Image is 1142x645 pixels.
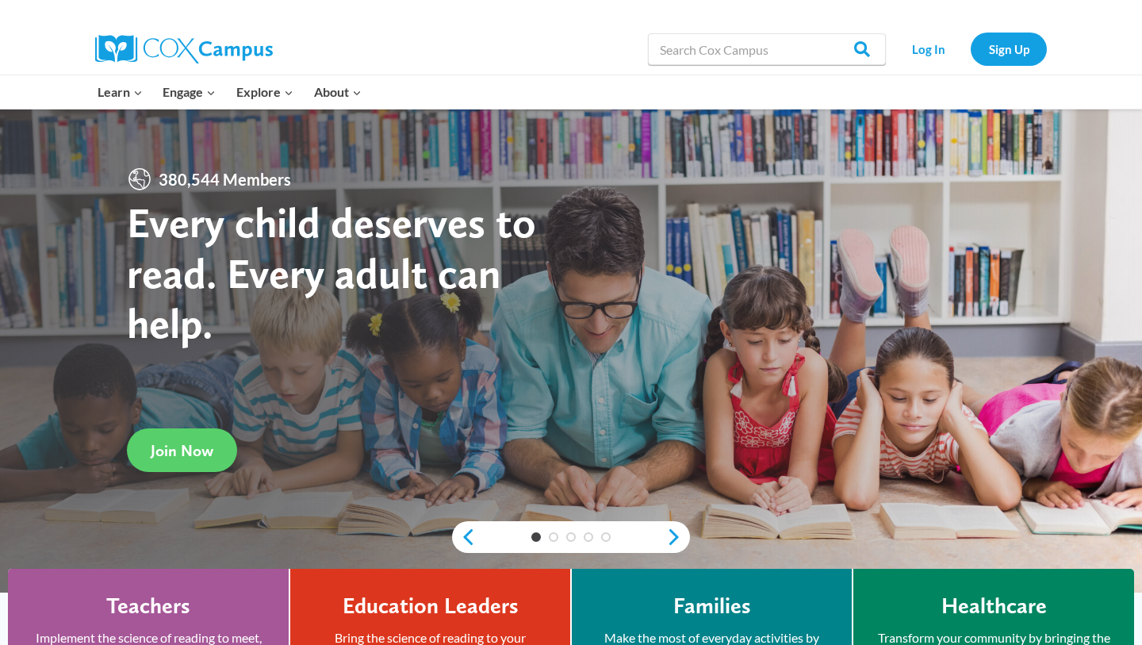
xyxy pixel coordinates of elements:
a: next [666,528,690,547]
a: 3 [566,532,576,542]
a: 1 [531,532,541,542]
img: Cox Campus [95,35,273,63]
a: previous [452,528,476,547]
span: Engage [163,82,216,102]
span: About [314,82,362,102]
input: Search Cox Campus [648,33,886,65]
div: content slider buttons [452,521,690,553]
span: Join Now [151,441,213,460]
h4: Teachers [106,593,190,620]
nav: Secondary Navigation [894,33,1047,65]
a: 2 [549,532,558,542]
span: 380,544 Members [152,167,297,192]
h4: Healthcare [941,593,1047,620]
span: Learn [98,82,143,102]
nav: Primary Navigation [87,75,371,109]
h4: Families [673,593,751,620]
strong: Every child deserves to read. Every adult can help. [127,197,536,348]
a: Log In [894,33,963,65]
a: Sign Up [971,33,1047,65]
span: Explore [236,82,293,102]
a: Join Now [127,428,237,472]
h4: Education Leaders [343,593,519,620]
a: 5 [601,532,611,542]
a: 4 [584,532,593,542]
